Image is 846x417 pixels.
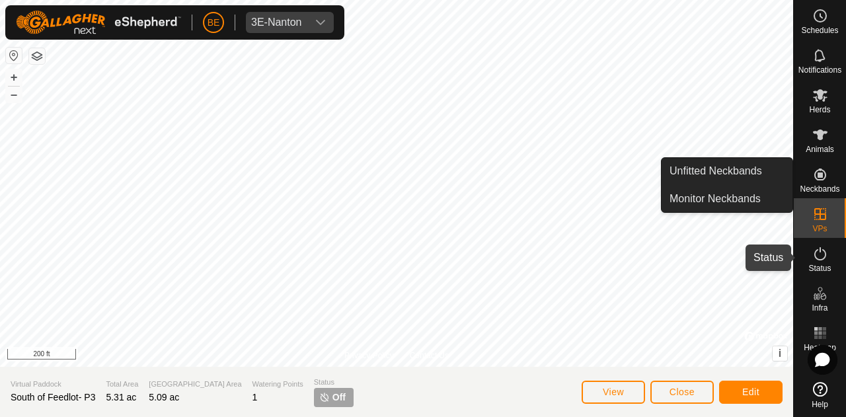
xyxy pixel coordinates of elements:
button: View [582,381,645,404]
span: Neckbands [800,185,839,193]
span: BE [208,16,220,30]
button: Map Layers [29,48,45,64]
span: Unfitted Neckbands [670,163,762,179]
span: Status [808,264,831,272]
span: 3E-Nanton [246,12,307,33]
span: Schedules [801,26,838,34]
span: Total Area [106,379,138,390]
a: Privacy Policy [344,350,394,361]
span: Edit [742,387,759,397]
span: Status [314,377,354,388]
span: Monitor Neckbands [670,191,761,207]
img: Gallagher Logo [16,11,181,34]
div: dropdown trigger [307,12,334,33]
button: + [6,69,22,85]
span: Close [670,387,695,397]
a: Unfitted Neckbands [662,158,792,184]
a: Contact Us [410,350,449,361]
button: Edit [719,381,783,404]
span: View [603,387,624,397]
span: [GEOGRAPHIC_DATA] Area [149,379,241,390]
button: Close [650,381,714,404]
span: Notifications [798,66,841,74]
button: i [773,346,787,361]
span: i [779,348,781,359]
span: VPs [812,225,827,233]
button: – [6,87,22,102]
span: Herds [809,106,830,114]
span: 5.09 ac [149,392,179,402]
span: Help [812,400,828,408]
span: Virtual Paddock [11,379,95,390]
span: 1 [252,392,258,402]
span: Animals [806,145,834,153]
a: Help [794,377,846,414]
span: Watering Points [252,379,303,390]
a: Monitor Neckbands [662,186,792,212]
span: Heatmap [804,344,836,352]
button: Reset Map [6,48,22,63]
div: 3E-Nanton [251,17,302,28]
img: turn-off [319,392,330,402]
span: Infra [812,304,827,312]
span: South of Feedlot- P3 [11,392,95,402]
span: 5.31 ac [106,392,136,402]
span: Off [332,391,346,404]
